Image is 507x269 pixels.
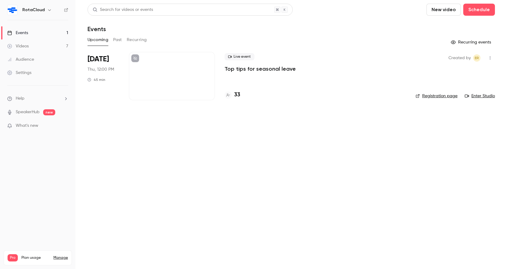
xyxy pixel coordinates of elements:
div: Audience [7,56,34,62]
img: RotaCloud [8,5,17,15]
span: What's new [16,123,38,129]
h6: RotaCloud [22,7,45,13]
h1: Events [88,25,106,33]
span: Ethan Rylett [473,54,480,62]
span: [DATE] [88,54,109,64]
span: Live event [225,53,254,60]
span: Thu, 12:00 PM [88,66,114,72]
a: Enter Studio [465,93,495,99]
div: Search for videos or events [93,7,153,13]
button: Past [113,35,122,45]
span: Help [16,95,24,102]
span: ER [475,54,479,62]
span: Pro [8,254,18,261]
span: Plan usage [21,255,50,260]
button: Upcoming [88,35,108,45]
div: Events [7,30,28,36]
div: Settings [7,70,31,76]
div: Sep 25 Thu, 12:00 PM (Europe/London) [88,52,119,100]
button: Schedule [463,4,495,16]
a: Manage [53,255,68,260]
li: help-dropdown-opener [7,95,68,102]
button: New video [426,4,461,16]
span: Created by [448,54,471,62]
button: Recurring [127,35,147,45]
iframe: Noticeable Trigger [61,123,68,129]
span: new [43,109,55,115]
a: Registration page [416,93,458,99]
h4: 33 [234,91,240,99]
a: SpeakerHub [16,109,40,115]
button: Recurring events [448,37,495,47]
div: Videos [7,43,29,49]
div: 45 min [88,77,105,82]
a: 33 [225,91,240,99]
a: Top tips for seasonal leave [225,65,296,72]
